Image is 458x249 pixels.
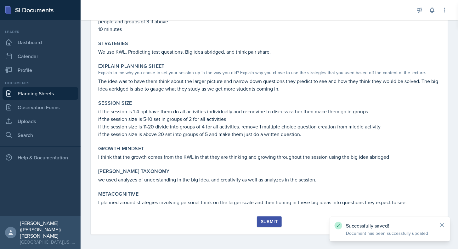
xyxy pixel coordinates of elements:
[346,230,434,236] p: Document has been successfully updated
[346,222,434,229] p: Successfully saved!
[98,69,440,76] div: Explain to me why you chose to set your session up in the way you did? Explain why you chose to u...
[98,168,170,175] label: [PERSON_NAME] Taxonomy
[98,108,440,115] p: if the session is 1-4 ppl have them do all activities individually and reconvine to discuss rathe...
[98,40,128,47] label: Strategies
[3,87,78,100] a: Planning Sheets
[98,63,165,69] label: Explain Planning Sheet
[20,220,76,239] div: [PERSON_NAME] ([PERSON_NAME]) [PERSON_NAME]
[98,130,440,138] p: if the session size is above 20 set into groups of 5 and make them just do a written question.
[20,239,76,245] div: [GEOGRAPHIC_DATA][US_STATE]
[98,48,440,56] p: We use KWL, Predicting test questions, Big idea abridged, and think pair share.
[3,64,78,76] a: Profile
[98,77,440,92] p: The idea was to have them think about the larger picture and narrow down questions they predict t...
[261,219,278,224] div: Submit
[257,216,282,227] button: Submit
[98,145,144,152] label: Growth Mindset
[3,101,78,114] a: Observation Forms
[3,50,78,62] a: Calendar
[98,199,440,206] p: I planned around strategies involving personal think on the larger scale and then honing in these...
[98,123,440,130] p: if the session size is 11-20 divide into groups of 4 for all activities. remove 1 multiple choice...
[98,153,440,161] p: I think that the growth comes from the KWL in that they are thinking and growing throughout the s...
[3,129,78,141] a: Search
[3,80,78,86] div: Documents
[3,151,78,164] div: Help & Documentation
[98,115,440,123] p: if the session size is 5-10 set in groups of 2 for all activities
[98,191,139,197] label: Metacognitive
[98,25,440,33] p: 10 minutes
[98,100,132,106] label: Session Size
[3,115,78,127] a: Uploads
[3,29,78,35] div: Leader
[98,176,440,183] p: we used analyzes of understanding in the big idea. and creativity as well as analyzes in the sess...
[3,36,78,49] a: Dashboard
